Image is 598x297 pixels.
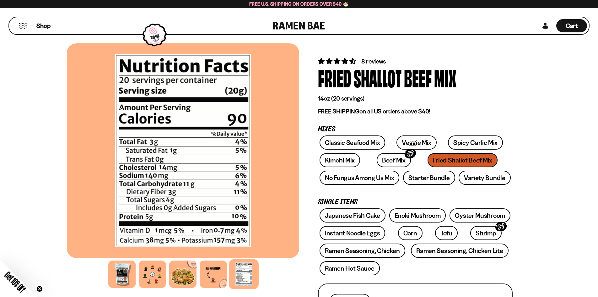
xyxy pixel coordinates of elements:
[36,19,51,32] a: Shop
[396,135,437,150] a: Veggie Mix
[318,107,359,115] strong: FREE SHIPPING
[318,107,513,115] p: on all US orders above $40!
[318,199,513,205] p: Single Items
[435,226,458,240] a: Tofu
[470,226,501,240] a: ShrimpSOLD OUT
[450,208,510,223] a: Oyster Mushroom
[459,171,511,185] a: Variety Bundle
[320,208,385,223] a: Japanese Fish Cake
[318,57,357,65] span: 4.62 stars
[448,135,503,150] a: Spicy Garlic Mix
[434,66,456,89] div: Mix
[36,286,43,292] button: Close teaser
[411,244,508,258] a: Ramen Seasoning, Chicken Lite
[320,244,405,258] a: Ramen Seasoning, Chicken
[36,22,51,30] span: Shop
[249,1,349,7] span: Free U.S. Shipping on Orders over $40 🍜
[403,171,455,185] a: Starter Bundle
[377,153,411,167] a: Beef MixSOLD OUT
[354,66,401,89] div: Shallot
[3,270,27,294] span: Get 10% Off
[566,22,578,30] span: Cart
[320,153,360,167] a: Kimchi Mix
[320,261,380,275] a: Ramen Hot Sauce
[398,226,423,240] a: Corn
[320,135,385,150] a: Classic Seafood Mix
[320,171,399,185] a: No Fungus Among Us Mix
[494,221,508,233] div: SOLD OUT
[318,126,513,132] p: Mixes
[556,17,587,34] a: Cart
[320,226,385,240] a: Instant Noodle Eggs
[403,148,417,160] div: SOLD OUT
[318,66,351,89] div: Fried
[361,58,386,65] span: 8 reviews
[318,95,513,102] p: 14oz (20 servings)
[19,23,27,29] button: Mobile Menu Trigger
[389,208,446,223] a: Enoki Mushroom
[404,66,432,89] div: Beef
